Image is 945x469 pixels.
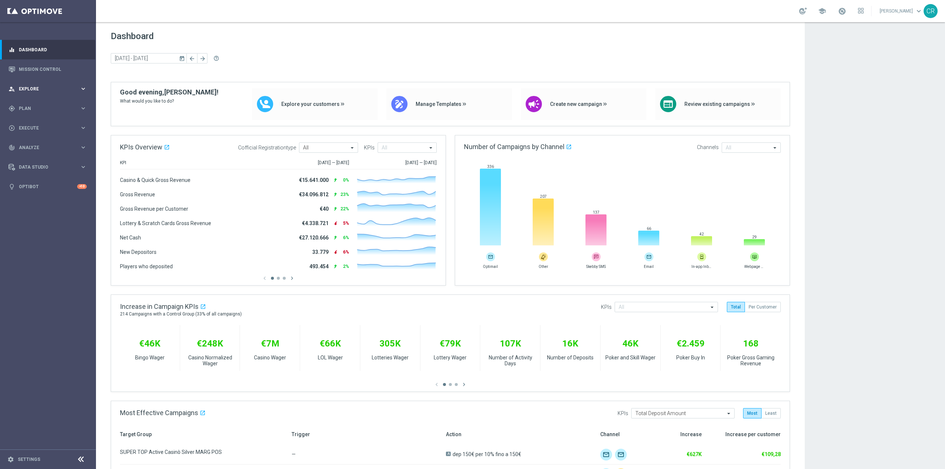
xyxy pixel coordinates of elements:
i: person_search [8,86,15,92]
i: keyboard_arrow_right [80,163,87,170]
i: equalizer [8,46,15,53]
i: play_circle_outline [8,125,15,131]
span: school [818,7,826,15]
button: track_changes Analyze keyboard_arrow_right [8,145,87,151]
span: keyboard_arrow_down [915,7,923,15]
span: Execute [19,126,80,130]
div: Data Studio [8,164,80,170]
a: Optibot [19,177,77,196]
div: Plan [8,105,80,112]
i: keyboard_arrow_right [80,85,87,92]
div: Execute [8,125,80,131]
span: Explore [19,87,80,91]
a: [PERSON_NAME]keyboard_arrow_down [879,6,924,17]
a: Mission Control [19,59,87,79]
a: Settings [18,457,40,462]
button: Data Studio keyboard_arrow_right [8,164,87,170]
span: Data Studio [19,165,80,169]
button: lightbulb Optibot +10 [8,184,87,190]
span: Plan [19,106,80,111]
i: keyboard_arrow_right [80,144,87,151]
button: gps_fixed Plan keyboard_arrow_right [8,106,87,111]
i: track_changes [8,144,15,151]
div: Explore [8,86,80,92]
div: CR [924,4,938,18]
i: gps_fixed [8,105,15,112]
button: play_circle_outline Execute keyboard_arrow_right [8,125,87,131]
div: Mission Control [8,59,87,79]
i: settings [7,456,14,463]
a: Dashboard [19,40,87,59]
div: Optibot [8,177,87,196]
div: Dashboard [8,40,87,59]
div: Analyze [8,144,80,151]
i: keyboard_arrow_right [80,105,87,112]
i: keyboard_arrow_right [80,124,87,131]
span: Analyze [19,145,80,150]
div: +10 [77,184,87,189]
button: equalizer Dashboard [8,47,87,53]
button: Mission Control [8,66,87,72]
i: lightbulb [8,183,15,190]
button: person_search Explore keyboard_arrow_right [8,86,87,92]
